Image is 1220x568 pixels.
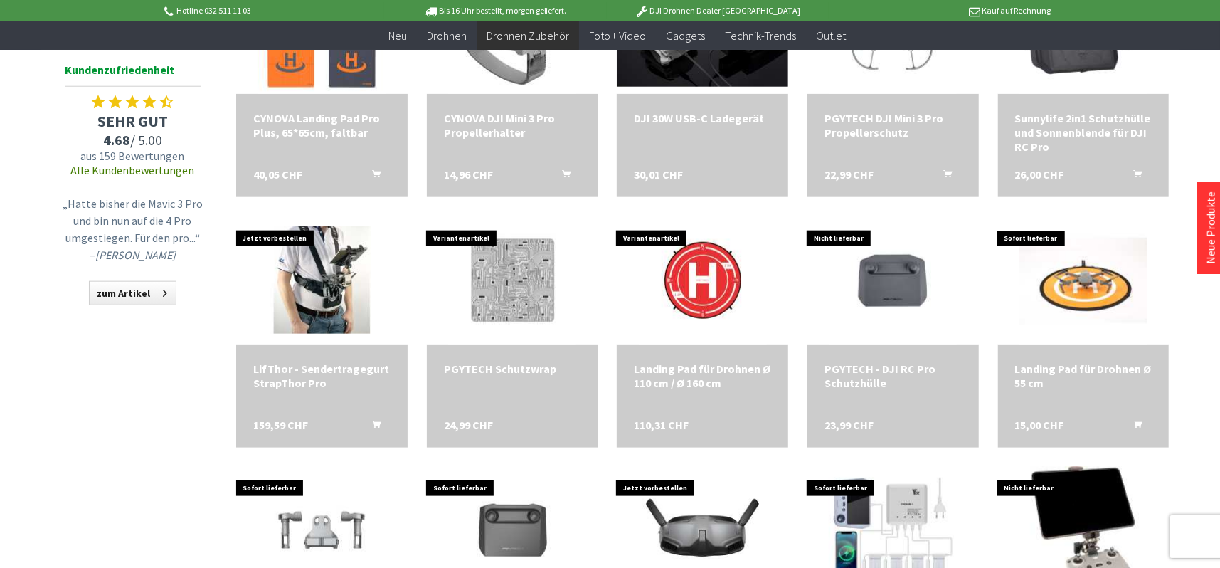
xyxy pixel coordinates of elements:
[634,418,689,432] span: 110,31 CHF
[716,21,807,51] a: Technik-Trends
[824,362,962,390] a: PGYTECH - DJI RC Pro Schutzhülle 23,99 CHF
[807,21,856,51] a: Outlet
[253,362,391,390] div: LifThor - Sendertragegurt StrapThor Pro
[589,28,647,43] span: Foto + Video
[253,362,391,390] a: LifThor - Sendertragegurt StrapThor Pro 159,59 CHF In den Warenkorb
[65,61,201,87] span: Kundenzufriedenheit
[444,362,581,376] div: PGYTECH Schutzwrap
[824,167,874,182] span: 22,99 CHF
[95,248,176,262] em: [PERSON_NAME]
[444,167,493,182] span: 14,96 CHF
[667,28,706,43] span: Gadgets
[824,111,962,140] a: PGYTECH DJI Mini 3 Pro Propellerschutz 22,99 CHF In den Warenkorb
[579,21,657,51] a: Foto + Video
[1204,191,1218,264] a: Neue Produkte
[607,2,829,19] p: DJI Drohnen Dealer [GEOGRAPHIC_DATA]
[1015,362,1152,390] div: Landing Pad für Drohnen Ø 55 cm
[448,216,576,345] img: PGYTECH Schutzwrap
[657,21,716,51] a: Gadgets
[1015,167,1064,182] span: 26,00 CHF
[103,131,130,149] span: 4.68
[253,418,308,432] span: 159,59 CHF
[162,2,384,19] p: Hotline 032 511 11 03
[634,111,771,125] div: DJI 30W USB-C Ladegerät
[824,418,874,432] span: 23,99 CHF
[444,111,581,140] div: CYNOVA DJI Mini 3 Pro Propellerhalter
[824,111,962,140] div: PGYTECH DJI Mini 3 Pro Propellerschutz
[546,167,580,186] button: In den Warenkorb
[444,362,581,376] a: PGYTECH Schutzwrap 24,99 CHF
[89,281,176,305] a: zum Artikel
[253,111,391,140] div: CYNOVA Landing Pad Pro Plus, 65*65cm, faltbar
[253,111,391,140] a: CYNOVA Landing Pad Pro Plus, 65*65cm, faltbar 40,05 CHF In den Warenkorb
[634,362,771,390] a: Landing Pad für Drohnen Ø 110 cm / Ø 160 cm 110,31 CHF
[639,216,767,345] img: Landing Pad für Drohnen Ø 110 cm / Ø 160 cm
[477,21,579,51] a: Drohnen Zubehör
[58,149,208,163] span: aus 159 Bewertungen
[62,195,204,263] p: „Hatte bisher die Mavic 3 Pro und bin nun auf die 4 Pro umgestiegen. Für den pro...“ –
[444,111,581,140] a: CYNOVA DJI Mini 3 Pro Propellerhalter 14,96 CHF In den Warenkorb
[1015,362,1152,390] a: Landing Pad für Drohnen Ø 55 cm 15,00 CHF In den Warenkorb
[824,362,962,390] div: PGYTECH - DJI RC Pro Schutzhülle
[829,2,1051,19] p: Kauf auf Rechnung
[1015,111,1152,154] a: Sunnylife 2in1 Schutzhülle und Sonnenblende für DJI RC Pro 26,00 CHF In den Warenkorb
[58,131,208,149] span: / 5.00
[1116,418,1150,436] button: In den Warenkorb
[384,2,606,19] p: Bis 16 Uhr bestellt, morgen geliefert.
[355,418,389,436] button: In den Warenkorb
[58,111,208,131] span: SEHR GUT
[444,418,493,432] span: 24,99 CHF
[487,28,569,43] span: Drohnen Zubehör
[417,21,477,51] a: Drohnen
[1015,111,1152,154] div: Sunnylife 2in1 Schutzhülle und Sonnenblende für DJI RC Pro
[253,167,302,182] span: 40,05 CHF
[1116,167,1150,186] button: In den Warenkorb
[926,167,960,186] button: In den Warenkorb
[634,111,771,125] a: DJI 30W USB-C Ladegerät 30,01 CHF
[634,362,771,390] div: Landing Pad für Drohnen Ø 110 cm / Ø 160 cm
[829,216,957,345] img: PGYTECH - DJI RC Pro Schutzhülle
[378,21,417,51] a: Neu
[236,226,408,335] img: LifThor - Sendertragegurt StrapThor Pro
[817,28,847,43] span: Outlet
[634,167,683,182] span: 30,01 CHF
[427,28,467,43] span: Drohnen
[726,28,797,43] span: Technik-Trends
[355,167,389,186] button: In den Warenkorb
[388,28,407,43] span: Neu
[1019,216,1147,345] img: Landing Pad für Drohnen Ø 55 cm
[71,163,195,177] a: Alle Kundenbewertungen
[1015,418,1064,432] span: 15,00 CHF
